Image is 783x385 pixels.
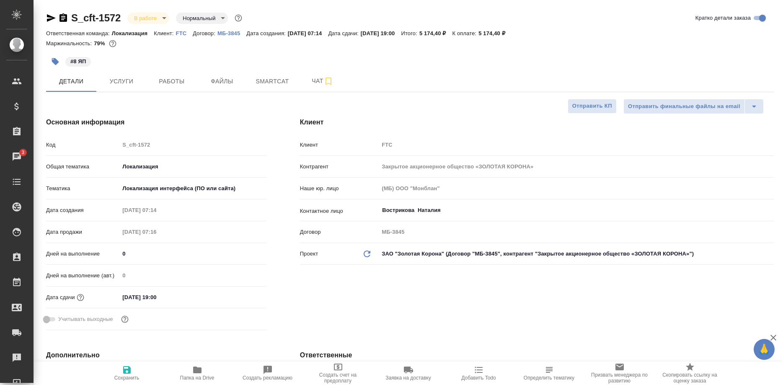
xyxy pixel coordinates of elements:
button: 🙏 [754,339,775,360]
button: Папка на Drive [162,362,233,385]
button: Определить тематику [514,362,584,385]
span: Работы [152,76,192,87]
input: ✎ Введи что-нибудь [119,291,193,303]
button: Добавить Todo [444,362,514,385]
button: Создать рекламацию [233,362,303,385]
button: Open [769,209,771,211]
h4: Дополнительно [46,350,266,360]
span: Детали [51,76,91,87]
input: Пустое поле [119,226,193,238]
p: Договор: [193,30,217,36]
a: МБ-3845 [217,29,246,36]
h4: Ответственные [300,350,774,360]
span: Отправить финальные файлы на email [628,102,740,111]
span: Файлы [202,76,242,87]
div: split button [623,99,764,114]
span: Кратко детали заказа [695,14,751,22]
input: Пустое поле [119,139,266,151]
button: Нормальный [180,15,218,22]
button: Отправить финальные файлы на email [623,99,745,114]
div: ЗАО "Золотая Корона" (Договор "МБ-3845", контрагент "Закрытое акционерное общество «ЗОЛОТАЯ КОРОН... [379,247,774,261]
p: 5 174,40 ₽ [419,30,452,36]
div: Локализация [119,160,266,174]
input: Пустое поле [379,182,774,194]
p: Общая тематика [46,163,119,171]
span: Сохранить [114,375,140,381]
p: Дата сдачи: [328,30,360,36]
div: Локализация интерфейса (ПО или сайта) [119,181,266,196]
p: Проект [300,250,318,258]
button: Выбери, если сб и вс нужно считать рабочими днями для выполнения заказа. [119,314,130,325]
span: Услуги [101,76,142,87]
p: Маржинальность: [46,40,94,47]
button: Добавить тэг [46,52,65,71]
p: Код [46,141,119,149]
button: Скопировать ссылку для ЯМессенджера [46,13,56,23]
a: S_cft-1572 [71,12,121,23]
span: Создать счет на предоплату [308,372,368,384]
span: Отправить КП [572,101,612,111]
button: Скопировать ссылку [58,13,68,23]
a: 3 [2,146,31,167]
span: Скопировать ссылку на оценку заказа [660,372,720,384]
p: Контактное лицо [300,207,379,215]
button: В работе [132,15,159,22]
p: FTC [176,30,193,36]
button: Отправить КП [568,99,617,114]
span: Добавить Todo [461,375,496,381]
span: Создать рекламацию [243,375,292,381]
p: Контрагент [300,163,379,171]
div: В работе [127,13,169,24]
p: Дата создания: [246,30,287,36]
button: Скопировать ссылку на оценку заказа [655,362,725,385]
button: Создать счет на предоплату [303,362,373,385]
p: Локализация [112,30,154,36]
input: Пустое поле [379,226,774,238]
p: МБ-3845 [217,30,246,36]
button: 916.40 RUB; 0.00 USD; [107,38,118,49]
p: 5 174,40 ₽ [478,30,512,36]
input: ✎ Введи что-нибудь [119,248,266,260]
span: Учитывать выходные [58,315,113,323]
button: Доп статусы указывают на важность/срочность заказа [233,13,244,23]
button: Если добавить услуги и заполнить их объемом, то дата рассчитается автоматически [75,292,86,303]
span: Чат [302,76,343,86]
p: Дней на выполнение (авт.) [46,271,119,280]
p: Клиент [300,141,379,149]
svg: Подписаться [323,76,333,86]
span: Определить тематику [524,375,574,381]
p: Договор [300,228,379,236]
span: Папка на Drive [180,375,214,381]
p: Итого: [401,30,419,36]
button: Призвать менеджера по развитию [584,362,655,385]
button: Заявка на доставку [373,362,444,385]
input: Пустое поле [379,139,774,151]
p: #8 ЯП [70,57,86,66]
a: FTC [176,29,193,36]
input: Пустое поле [119,204,193,216]
p: Ответственная команда: [46,30,112,36]
div: В работе [176,13,228,24]
p: [DATE] 07:14 [288,30,328,36]
p: К оплате: [452,30,478,36]
span: 🙏 [757,341,771,358]
p: Дней на выполнение [46,250,119,258]
p: Тематика [46,184,119,193]
p: 79% [94,40,107,47]
span: Smartcat [252,76,292,87]
p: Наше юр. лицо [300,184,379,193]
button: Сохранить [92,362,162,385]
h4: Клиент [300,117,774,127]
p: Дата продажи [46,228,119,236]
input: Пустое поле [379,160,774,173]
span: 8 ЯП [65,57,92,65]
p: Дата сдачи [46,293,75,302]
span: Заявка на доставку [385,375,431,381]
p: [DATE] 19:00 [361,30,401,36]
p: Клиент: [154,30,176,36]
p: Дата создания [46,206,119,214]
span: 3 [16,148,29,157]
span: Призвать менеджера по развитию [589,372,650,384]
input: Пустое поле [119,269,266,282]
h4: Основная информация [46,117,266,127]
